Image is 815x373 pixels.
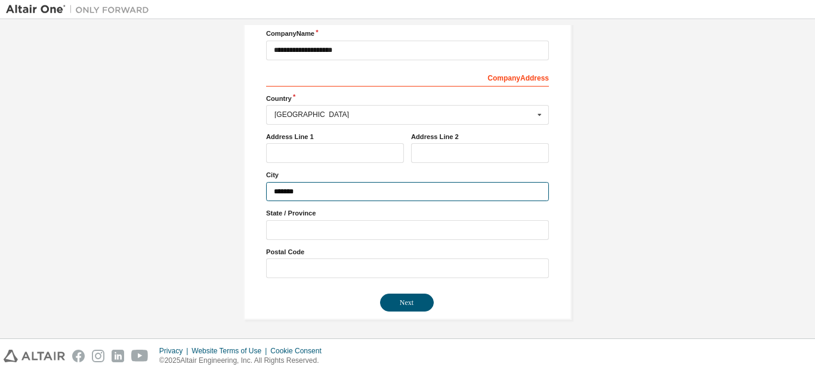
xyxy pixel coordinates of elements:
[4,350,65,362] img: altair_logo.svg
[266,29,549,38] label: Company Name
[274,111,534,118] div: [GEOGRAPHIC_DATA]
[380,294,434,312] button: Next
[266,208,549,218] label: State / Province
[131,350,149,362] img: youtube.svg
[270,346,328,356] div: Cookie Consent
[159,346,192,356] div: Privacy
[92,350,104,362] img: instagram.svg
[72,350,85,362] img: facebook.svg
[266,67,549,87] div: Company Address
[192,346,270,356] div: Website Terms of Use
[411,132,549,141] label: Address Line 2
[6,4,155,16] img: Altair One
[159,356,329,366] p: © 2025 Altair Engineering, Inc. All Rights Reserved.
[266,170,549,180] label: City
[266,94,549,103] label: Country
[266,247,549,257] label: Postal Code
[112,350,124,362] img: linkedin.svg
[266,132,404,141] label: Address Line 1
